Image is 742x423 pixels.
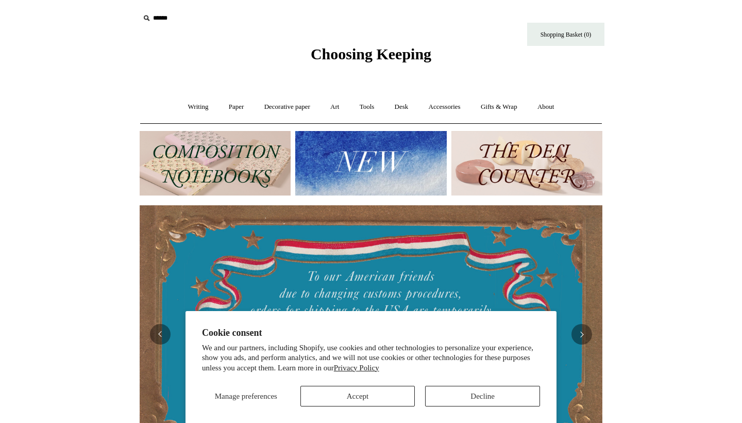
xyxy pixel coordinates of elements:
h2: Cookie consent [202,328,540,338]
button: Decline [425,386,540,406]
span: Manage preferences [215,392,277,400]
button: Previous [150,324,171,345]
a: Desk [385,93,418,121]
a: Shopping Basket (0) [527,23,604,46]
a: Paper [220,93,254,121]
button: Next [571,324,592,345]
p: We and our partners, including Shopify, use cookies and other technologies to personalize your ex... [202,343,540,373]
button: Accept [300,386,415,406]
a: Gifts & Wrap [471,93,527,121]
a: Privacy Policy [334,364,379,372]
a: Decorative paper [255,93,319,121]
img: The Deli Counter [451,131,602,196]
span: Choosing Keeping [311,45,431,62]
button: Manage preferences [202,386,290,406]
a: Writing [179,93,218,121]
a: Choosing Keeping [311,54,431,61]
img: 202302 Composition ledgers.jpg__PID:69722ee6-fa44-49dd-a067-31375e5d54ec [140,131,291,196]
a: Accessories [419,93,470,121]
a: About [528,93,564,121]
img: New.jpg__PID:f73bdf93-380a-4a35-bcfe-7823039498e1 [295,131,446,196]
a: Tools [350,93,384,121]
a: Art [321,93,348,121]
